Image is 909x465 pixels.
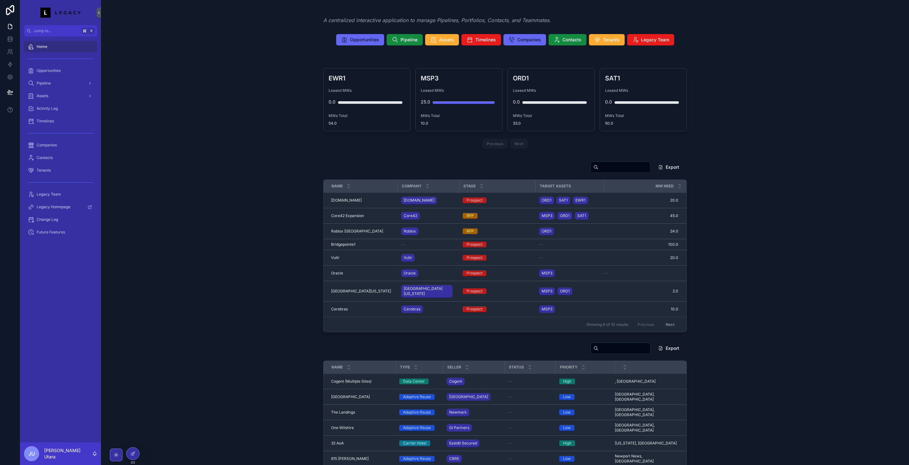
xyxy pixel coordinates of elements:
span: ORD1 [542,198,551,203]
a: [GEOGRAPHIC_DATA], [GEOGRAPHIC_DATA] [615,423,680,433]
a: 20.0 [604,198,678,203]
a: Core42 [401,211,455,221]
a: -- [508,441,552,446]
a: Companies [24,139,97,151]
span: 24.0 [604,229,678,234]
a: Change Log [24,214,97,225]
span: 33.0 [513,121,589,126]
h1: Absorption Tracker [323,56,381,64]
span: Cogent (Multiple Sites) [331,379,371,384]
a: High [559,379,611,384]
span: Newmark [449,410,467,415]
a: Low [559,394,611,400]
a: Roblox [401,227,419,235]
a: MSP3 [539,305,555,313]
a: [GEOGRAPHIC_DATA], [GEOGRAPHIC_DATA] [615,392,680,402]
span: Legacy Team [641,37,669,43]
span: -- [508,394,512,399]
span: [DOMAIN_NAME] [404,198,434,203]
div: High [563,379,571,384]
span: Seller [447,365,461,370]
a: -- [604,271,678,276]
span: Name [331,365,343,370]
a: 615 [PERSON_NAME] [331,456,392,461]
a: ORD1SAT1EWR1 [539,195,600,205]
span: MSP3 [542,271,552,276]
span: Newport News, [GEOGRAPHIC_DATA] [615,454,680,464]
span: ORD1 [560,213,570,218]
span: Activity Log [37,106,58,111]
a: Prospect [463,197,532,203]
span: ORD1 [560,289,570,294]
span: -- [604,271,608,276]
a: MSP3 [539,287,555,295]
a: Adaptive Reuse [399,456,439,462]
button: Tenants [589,34,625,45]
span: SAT1 [559,198,568,203]
span: Core42 [404,213,417,218]
button: Companies [503,34,546,45]
span: MWs Total [605,113,681,118]
span: Vultr [331,255,340,260]
a: [DOMAIN_NAME] [401,195,455,205]
span: Status [509,365,524,370]
a: RFP [463,213,532,219]
span: The Landings [331,410,355,415]
a: -- [401,242,455,247]
a: Vultr [331,255,394,260]
span: MSP3 [542,289,552,294]
span: 54.0 [329,121,405,126]
span: Cerebras [404,307,420,312]
a: Assets [24,90,97,102]
span: Bridgepointe1 [331,242,355,247]
a: Newmark [447,407,501,417]
a: MSP3ORD1 [539,286,600,296]
a: 2.0 [604,289,678,294]
a: -- [508,379,552,384]
div: Prospect [466,242,483,247]
span: Type [400,365,410,370]
div: Low [563,425,571,431]
span: MWs Total [421,113,497,118]
span: Pipeline [37,81,51,86]
a: MSP3 [539,268,600,278]
a: -- [508,394,552,399]
h3: SAT1 [605,74,681,83]
a: ORD1 [557,212,572,220]
span: Leased MWs [605,88,681,93]
span: , [GEOGRAPHIC_DATA] [615,379,656,384]
span: MSP3 [542,307,552,312]
span: Assets [439,37,454,43]
div: 0.0 [513,96,520,108]
span: Leased MWs [329,88,405,93]
span: MSP3 [542,213,552,218]
a: Home [24,41,97,52]
em: A centralized interactive application to manage Pipelines, Portfolios, Contacts, and Teammates. [323,16,551,24]
span: Home [37,44,47,49]
a: Vultr [401,254,415,262]
a: Cogent [447,376,501,386]
h1: Opportunities Quick Look [323,164,399,173]
div: 0.0 [605,96,612,108]
a: CBRE [447,455,462,462]
a: [GEOGRAPHIC_DATA] [447,392,501,402]
a: ORD1 [539,197,554,204]
a: Prospect [463,288,532,294]
a: -- [508,425,552,430]
span: Stage [463,184,476,189]
a: Roblox [401,226,455,236]
span: Core42 Expansion [331,213,364,218]
a: SAT1 [575,212,589,220]
a: Core42 Expansion [331,213,394,218]
a: [GEOGRAPHIC_DATA] [447,393,490,401]
a: [GEOGRAPHIC_DATA], [GEOGRAPHIC_DATA] [615,407,680,417]
span: -- [508,379,512,384]
a: Prospect [463,270,532,276]
a: Newmark [447,409,469,416]
img: App logo [40,8,80,18]
div: RFP [466,228,474,234]
span: Showing 8 of 10 results [586,322,628,327]
div: RFP [466,213,474,219]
